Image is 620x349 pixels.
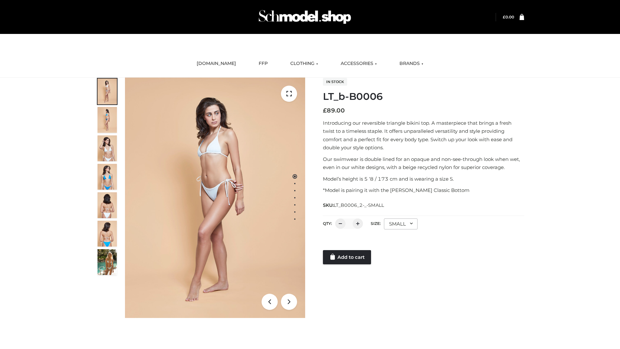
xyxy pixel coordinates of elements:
[323,78,347,86] span: In stock
[395,57,428,71] a: BRANDS
[323,201,385,209] span: SKU:
[323,91,524,102] h1: LT_b-B0006
[285,57,323,71] a: CLOTHING
[336,57,382,71] a: ACCESSORIES
[192,57,241,71] a: [DOMAIN_NAME]
[323,107,345,114] bdi: 89.00
[98,221,117,247] img: ArielClassicBikiniTop_CloudNine_AzureSky_OW114ECO_8-scaled.jpg
[323,119,524,152] p: Introducing our reversible triangle bikini top. A masterpiece that brings a fresh twist to a time...
[323,186,524,195] p: *Model is pairing it with the [PERSON_NAME] Classic Bottom
[334,202,384,208] span: LT_B0006_2-_-SMALL
[256,4,353,30] img: Schmodel Admin 964
[98,135,117,161] img: ArielClassicBikiniTop_CloudNine_AzureSky_OW114ECO_3-scaled.jpg
[98,249,117,275] img: Arieltop_CloudNine_AzureSky2.jpg
[503,15,514,19] bdi: 0.00
[98,164,117,190] img: ArielClassicBikiniTop_CloudNine_AzureSky_OW114ECO_4-scaled.jpg
[384,218,418,229] div: SMALL
[323,221,332,226] label: QTY:
[98,79,117,104] img: ArielClassicBikiniTop_CloudNine_AzureSky_OW114ECO_1-scaled.jpg
[125,78,305,318] img: ArielClassicBikiniTop_CloudNine_AzureSky_OW114ECO_1
[98,192,117,218] img: ArielClassicBikiniTop_CloudNine_AzureSky_OW114ECO_7-scaled.jpg
[323,175,524,183] p: Model’s height is 5 ‘8 / 173 cm and is wearing a size S.
[503,15,505,19] span: £
[323,155,524,172] p: Our swimwear is double lined for an opaque and non-see-through look when wet, even in our white d...
[98,107,117,133] img: ArielClassicBikiniTop_CloudNine_AzureSky_OW114ECO_2-scaled.jpg
[323,250,371,264] a: Add to cart
[503,15,514,19] a: £0.00
[254,57,273,71] a: FFP
[371,221,381,226] label: Size:
[323,107,327,114] span: £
